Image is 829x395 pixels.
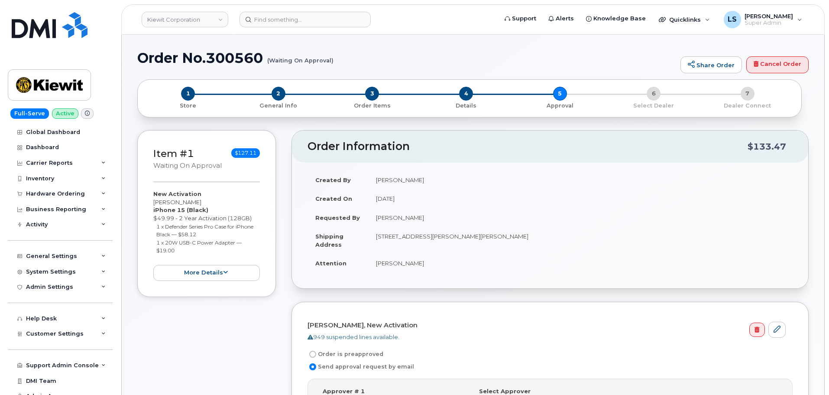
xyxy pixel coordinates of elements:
strong: iPhone 15 (Black) [153,206,208,213]
input: Order is preapproved [309,351,316,358]
small: (Waiting On Approval) [267,50,334,64]
a: 1 Store [145,101,232,110]
p: Details [423,102,510,110]
a: 2 General Info [232,101,326,110]
span: 4 [459,87,473,101]
td: [STREET_ADDRESS][PERSON_NAME][PERSON_NAME] [368,227,793,254]
small: 1 x Defender Series Pro Case for iPhone Black — $58.12 [156,223,253,238]
span: 2 [272,87,285,101]
span: $127.11 [231,148,260,158]
h4: [PERSON_NAME], New Activation [308,322,786,329]
small: 1 x 20W USB-C Power Adapter — $19.00 [156,239,242,254]
p: General Info [235,102,322,110]
strong: Shipping Address [315,233,343,248]
a: 4 Details [419,101,513,110]
label: Send approval request by email [308,362,414,372]
a: Share Order [680,56,742,74]
strong: New Activation [153,190,201,197]
strong: Created By [315,176,351,183]
button: more details [153,265,260,281]
p: Order Items [329,102,416,110]
div: [PERSON_NAME] $49.99 - 2 Year Activation (128GB) [153,190,260,281]
iframe: Messenger Launcher [791,357,823,388]
label: Order is preapproved [308,349,383,359]
small: Waiting On Approval [153,162,222,170]
td: [DATE] [368,189,793,208]
td: [PERSON_NAME] [368,170,793,189]
td: [PERSON_NAME] [368,254,793,273]
a: 3 Order Items [325,101,419,110]
input: Send approval request by email [309,363,316,370]
div: 949 suspended lines available. [308,333,786,341]
span: 1 [181,87,195,101]
strong: Attention [315,260,346,267]
p: Store [148,102,228,110]
a: Item #1 [153,147,194,160]
h2: Order Information [308,140,748,153]
strong: Requested By [315,214,360,221]
strong: Created On [315,195,352,202]
span: 3 [365,87,379,101]
div: $133.47 [748,138,786,155]
td: [PERSON_NAME] [368,208,793,227]
a: Cancel Order [746,56,809,74]
h1: Order No.300560 [137,50,676,65]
